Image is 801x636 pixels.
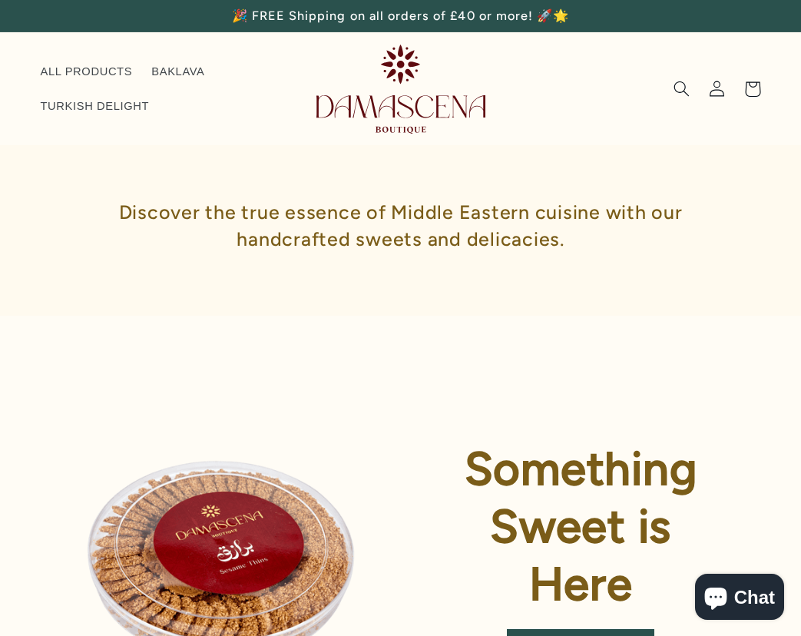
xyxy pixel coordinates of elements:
a: TURKISH DELIGHT [31,89,159,123]
span: BAKLAVA [151,65,204,79]
a: Damascena Boutique [310,38,492,139]
summary: Search [664,71,700,107]
a: BAKLAVA [142,55,214,89]
strong: Something Sweet is Here [465,441,697,611]
h1: Discover the true essence of Middle Eastern cuisine with our handcrafted sweets and delicacies. [63,176,739,276]
span: 🎉 FREE Shipping on all orders of £40 or more! 🚀🌟 [232,8,569,23]
span: TURKISH DELIGHT [41,99,150,114]
img: Damascena Boutique [316,45,485,133]
a: ALL PRODUCTS [31,55,142,89]
span: ALL PRODUCTS [41,65,133,79]
inbox-online-store-chat: Shopify online store chat [690,574,789,624]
